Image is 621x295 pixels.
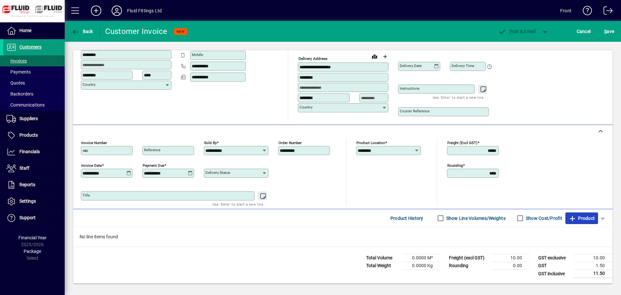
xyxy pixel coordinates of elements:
[105,26,168,37] div: Customer Invoice
[380,51,390,62] button: Choose address
[19,182,35,187] span: Reports
[19,165,29,171] span: Staff
[363,254,402,262] td: Total Volume
[19,44,41,50] span: Customers
[445,215,506,221] label: Show Line Volumes/Weights
[491,254,530,262] td: 10.00
[82,82,95,87] mat-label: Country
[19,116,38,121] span: Suppliers
[212,200,263,208] mat-hint: Use 'Enter' to start a new line
[19,132,38,138] span: Products
[70,26,95,37] button: Back
[433,94,484,101] mat-hint: Use 'Enter' to start a new line
[452,63,474,68] mat-label: Delivery time
[81,163,102,168] mat-label: Invoice date
[6,80,25,85] span: Quotes
[491,262,530,270] td: 0.00
[535,254,574,262] td: GST exclusive
[400,63,422,68] mat-label: Delivery date
[3,111,65,127] a: Suppliers
[577,26,591,37] span: Cancel
[388,212,426,224] button: Product History
[400,109,430,113] mat-label: Courier Reference
[6,69,31,74] span: Payments
[144,148,160,152] mat-label: Reference
[535,270,574,278] td: GST inclusive
[560,6,572,16] div: Front
[446,262,491,270] td: Rounding
[3,66,65,77] a: Payments
[205,170,230,175] mat-label: Delivery status
[3,193,65,210] a: Settings
[3,127,65,143] a: Products
[6,102,45,108] span: Communications
[574,270,613,278] td: 11.50
[19,199,36,204] span: Settings
[509,29,512,34] span: P
[19,215,36,220] span: Support
[400,86,419,91] mat-label: Instructions
[575,26,593,37] button: Cancel
[82,193,90,198] mat-label: Title
[278,141,302,145] mat-label: Order number
[447,141,477,145] mat-label: Freight (excl GST)
[599,1,613,22] a: Logout
[24,249,41,254] span: Package
[192,52,203,57] mat-label: Mobile
[447,163,463,168] mat-label: Rounding
[3,55,65,66] a: Invoices
[498,29,536,34] span: ost & Email
[578,1,592,22] a: Knowledge Base
[603,26,616,37] button: Save
[3,144,65,160] a: Financials
[73,227,613,247] div: No line items found
[6,91,33,96] span: Backorders
[204,141,217,145] mat-label: Sold by
[3,99,65,110] a: Communications
[300,105,312,109] mat-label: Country
[535,262,574,270] td: GST
[71,29,93,34] span: Back
[604,26,614,37] span: ave
[19,149,40,154] span: Financials
[106,5,127,17] button: Profile
[363,262,402,270] td: Total Weight
[574,254,613,262] td: 10.00
[446,254,491,262] td: Freight (excl GST)
[3,210,65,226] a: Support
[81,141,107,145] mat-label: Invoice number
[390,213,423,223] span: Product History
[18,235,47,240] span: Financial Year
[402,262,441,270] td: 0.0000 Kg
[565,212,598,224] button: Product
[127,6,162,16] div: Fluid Fittings Ltd
[3,23,65,39] a: Home
[525,215,562,221] label: Show Cost/Profit
[356,141,385,145] mat-label: Product location
[6,58,27,63] span: Invoices
[574,262,613,270] td: 1.50
[3,88,65,99] a: Backorders
[495,26,539,37] button: Post & Email
[369,51,380,62] a: View on map
[569,213,595,223] span: Product
[402,254,441,262] td: 0.0000 M³
[3,160,65,176] a: Staff
[3,77,65,88] a: Quotes
[86,5,106,17] button: Add
[19,28,31,33] span: Home
[143,163,164,168] mat-label: Payment due
[3,177,65,193] a: Reports
[177,29,185,34] span: NEW
[604,29,607,34] span: S
[65,26,100,37] app-page-header-button: Back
